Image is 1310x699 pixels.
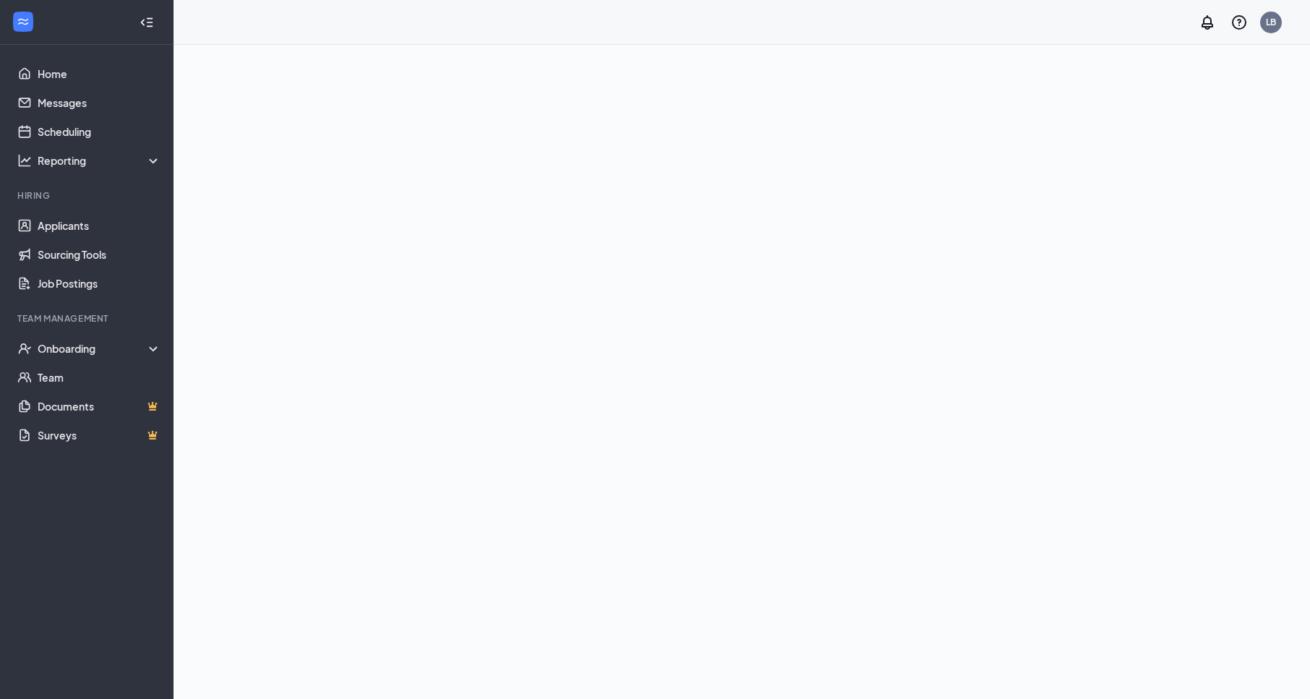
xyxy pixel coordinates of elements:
a: SurveysCrown [38,421,161,450]
a: DocumentsCrown [38,392,161,421]
div: Onboarding [38,341,162,356]
a: Messages [38,88,161,117]
svg: QuestionInfo [1230,14,1248,31]
a: Scheduling [38,117,161,146]
div: Hiring [17,189,158,202]
div: Team Management [17,312,158,325]
a: Team [38,363,161,392]
a: Home [38,59,161,88]
svg: UserCheck [17,341,32,356]
div: LB [1266,16,1276,28]
a: Sourcing Tools [38,240,161,269]
svg: Notifications [1199,14,1216,31]
svg: Collapse [140,15,154,30]
div: Reporting [38,153,162,168]
a: Applicants [38,211,161,240]
svg: WorkstreamLogo [16,14,30,29]
a: Job Postings [38,269,161,298]
svg: Analysis [17,153,32,168]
